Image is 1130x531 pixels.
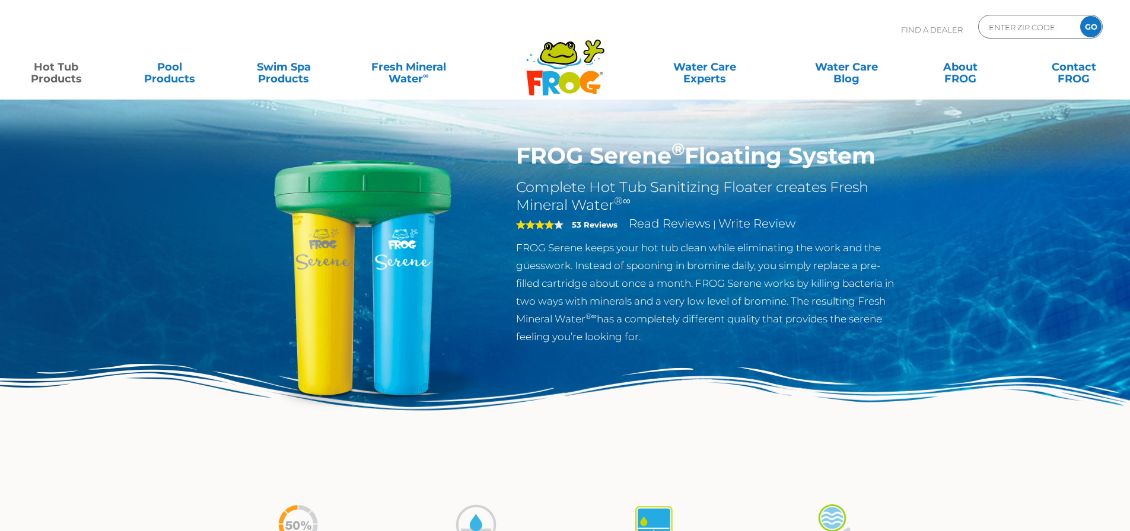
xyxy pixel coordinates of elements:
[126,55,214,79] a: PoolProducts
[1030,55,1118,79] a: ContactFROG
[1080,16,1102,37] input: GO
[629,216,711,231] a: Read Reviews
[353,55,464,79] a: Fresh MineralWater∞
[516,142,903,169] h1: FROG Serene Floating System
[633,55,776,79] a: Water CareExperts
[671,139,685,159] sup: ®
[423,71,429,80] sup: ∞
[520,24,611,96] img: Frog Products Logo
[916,55,1004,79] a: AboutFROG
[585,312,597,321] sup: ®∞
[12,55,100,79] a: Hot TubProducts
[802,55,890,79] a: Water CareBlog
[240,55,328,79] a: Swim SpaProducts
[901,15,963,44] p: Find A Dealer
[227,142,499,414] img: hot-tub-product-serene-floater.png
[572,220,617,229] strong: 53 Reviews
[614,194,631,207] sup: ®∞
[718,216,795,231] a: Write Review
[516,239,903,346] p: FROG Serene keeps your hot tub clean while eliminating the work and the guesswork. Instead of spo...
[713,219,716,230] span: |
[516,178,903,214] h2: Complete Hot Tub Sanitizing Floater creates Fresh Mineral Water
[516,220,554,229] span: 4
